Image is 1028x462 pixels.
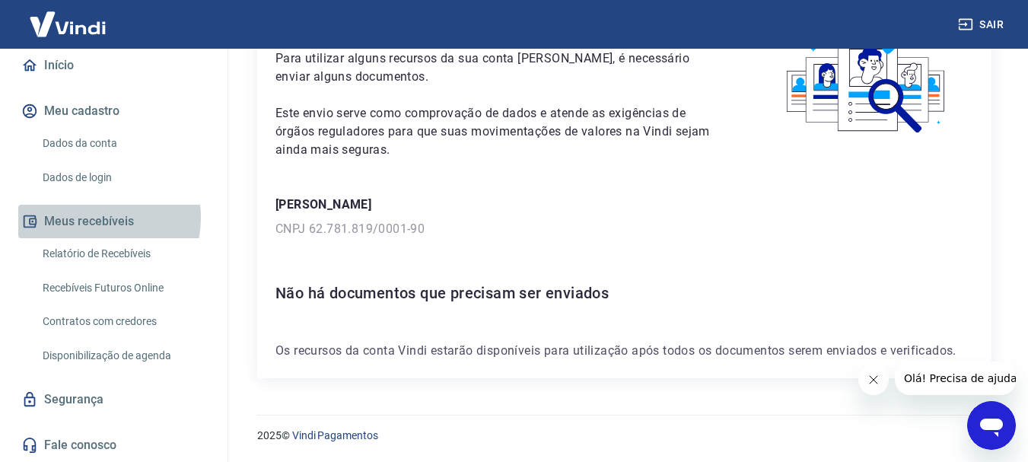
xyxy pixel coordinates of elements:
[37,162,209,193] a: Dados de login
[955,11,1010,39] button: Sair
[18,205,209,238] button: Meus recebíveis
[967,401,1016,450] iframe: Botão para abrir a janela de mensagens
[18,383,209,416] a: Segurança
[37,272,209,304] a: Recebíveis Futuros Online
[761,19,973,139] img: waiting_documents.41d9841a9773e5fdf392cede4d13b617.svg
[895,362,1016,395] iframe: Mensagem da empresa
[18,1,117,47] img: Vindi
[37,306,209,337] a: Contratos com credores
[18,429,209,462] a: Fale conosco
[275,49,724,86] p: Para utilizar alguns recursos da sua conta [PERSON_NAME], é necessário enviar alguns documentos.
[858,365,889,395] iframe: Fechar mensagem
[275,281,973,305] h6: Não há documentos que precisam ser enviados
[275,104,724,159] p: Este envio serve como comprovação de dados e atende as exigências de órgãos reguladores para que ...
[18,94,209,128] button: Meu cadastro
[37,238,209,269] a: Relatório de Recebíveis
[37,340,209,371] a: Disponibilização de agenda
[275,342,973,360] p: Os recursos da conta Vindi estarão disponíveis para utilização após todos os documentos serem env...
[275,220,973,238] p: CNPJ 62.781.819/0001-90
[257,428,991,444] p: 2025 ©
[275,196,973,214] p: [PERSON_NAME]
[18,49,209,82] a: Início
[9,11,128,23] span: Olá! Precisa de ajuda?
[292,429,378,441] a: Vindi Pagamentos
[37,128,209,159] a: Dados da conta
